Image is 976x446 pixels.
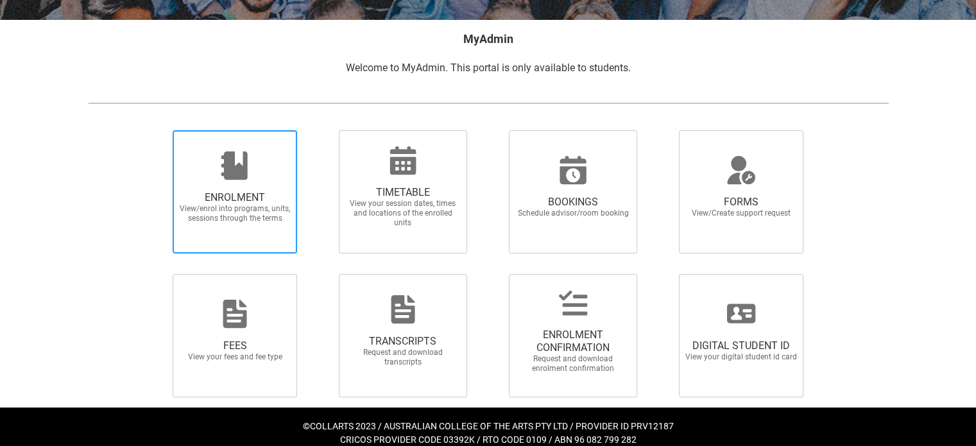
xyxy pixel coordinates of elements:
h2: MyAdmin [88,30,889,47]
span: View your fees and fee type [178,352,291,362]
span: BOOKINGS [517,196,629,209]
span: Request and download enrolment confirmation [517,354,629,373]
span: FEES [178,339,291,352]
span: ENROLMENT [178,191,291,204]
span: View your session dates, times and locations of the enrolled units [347,199,459,228]
span: TRANSCRIPTS [347,335,459,348]
span: DIGITAL STUDENT ID [685,339,798,352]
span: TIMETABLE [347,186,459,199]
span: Request and download transcripts [347,348,459,367]
span: FORMS [685,196,798,209]
span: ENROLMENT CONFIRMATION [517,329,629,354]
span: Schedule advisor/room booking [517,209,629,218]
span: Welcome to MyAdmin. This portal is only available to students. [346,62,631,74]
span: View your digital student id card [685,352,798,362]
span: View/enrol into programs, units, sessions through the terms [178,204,291,223]
span: View/Create support request [685,209,798,218]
